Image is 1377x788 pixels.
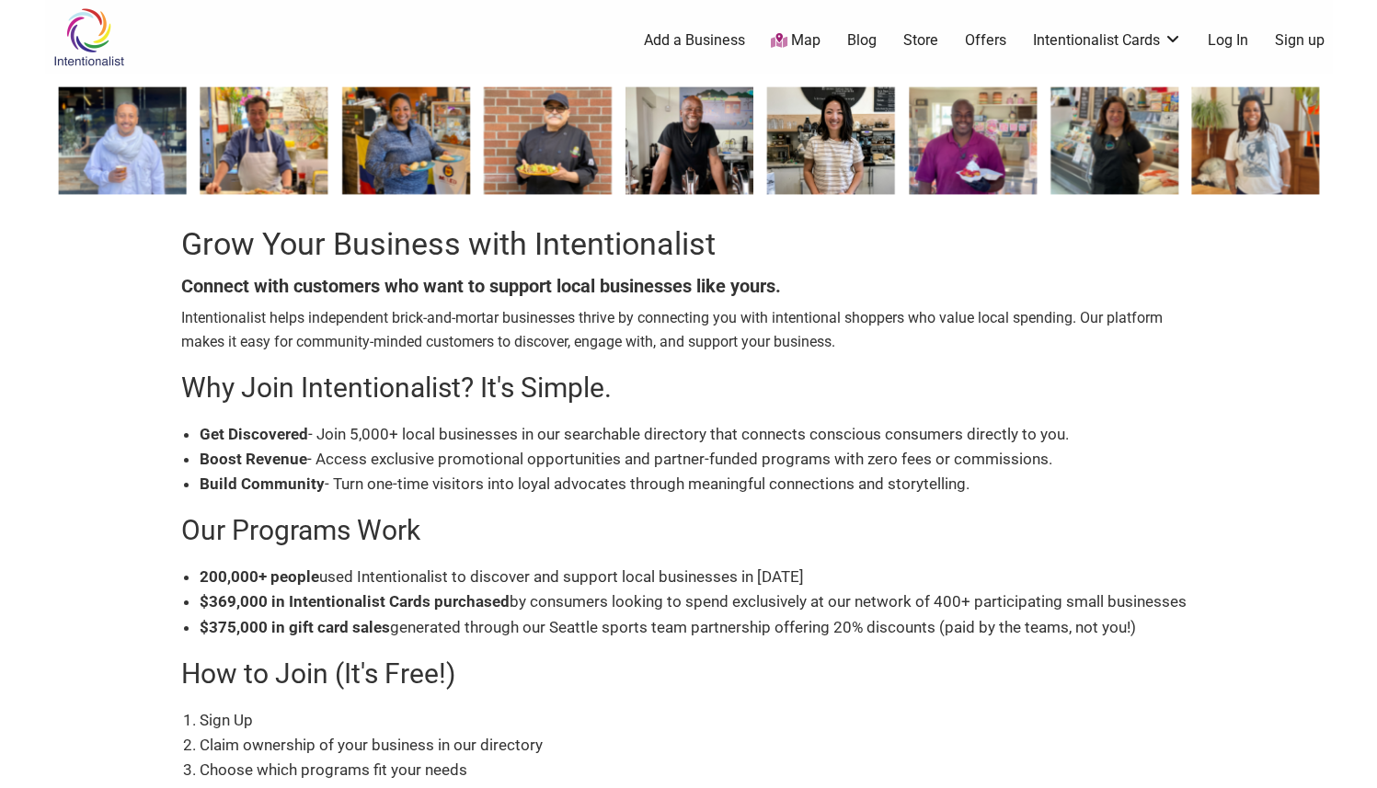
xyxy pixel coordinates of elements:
[181,369,1197,407] h2: Why Join Intentionalist? It's Simple.
[200,615,1197,640] li: generated through our Seattle sports team partnership offering 20% discounts (paid by the teams, ...
[181,655,1197,693] h2: How to Join (It's Free!)
[644,30,745,51] a: Add a Business
[200,422,1197,447] li: - Join 5,000+ local businesses in our searchable directory that connects conscious consumers dire...
[181,275,781,297] b: Connect with customers who want to support local businesses like yours.
[181,306,1197,353] p: Intentionalist helps independent brick-and-mortar businesses thrive by connecting you with intent...
[200,567,319,586] b: 200,000+ people
[200,447,1197,472] li: - Access exclusive promotional opportunities and partner-funded programs with zero fees or commis...
[847,30,877,51] a: Blog
[200,565,1197,589] li: used Intentionalist to discover and support local businesses in [DATE]
[771,30,820,51] a: Map
[965,30,1006,51] a: Offers
[45,7,132,67] img: Intentionalist
[903,30,938,51] a: Store
[200,733,1197,758] li: Claim ownership of your business in our directory
[200,708,1197,733] li: Sign Up
[181,511,1197,550] h2: Our Programs Work
[200,618,390,636] b: $375,000 in gift card sales
[181,223,1197,267] h1: Grow Your Business with Intentionalist
[200,474,325,493] b: Build Community
[200,472,1197,497] li: - Turn one-time visitors into loyal advocates through meaningful connections and storytelling.
[200,592,510,611] b: $369,000 in Intentionalist Cards purchased
[200,425,308,443] b: Get Discovered
[200,450,307,468] b: Boost Revenue
[200,758,1197,782] li: Choose which programs fit your needs
[1275,30,1325,51] a: Sign up
[1208,30,1248,51] a: Log In
[1033,30,1182,51] a: Intentionalist Cards
[200,589,1197,614] li: by consumers looking to spend exclusively at our network of 400+ participating small businesses
[45,74,1333,208] img: Welcome Banner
